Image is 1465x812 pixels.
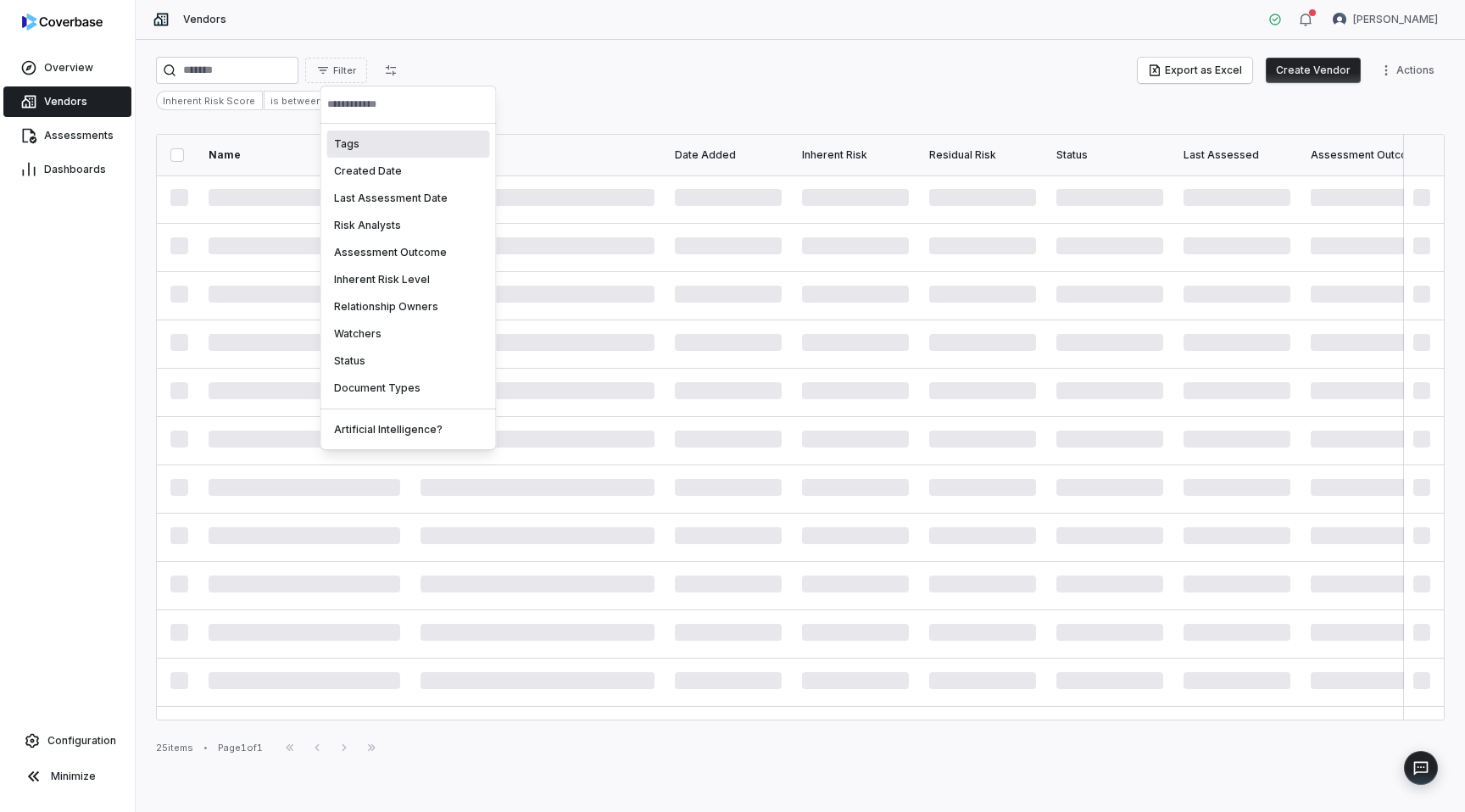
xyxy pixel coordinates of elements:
div: Assessment Outcome [327,239,490,266]
div: Inherent Risk Level [327,266,490,293]
div: Relationship Owners [327,293,490,320]
div: Watchers [327,320,490,348]
div: Suggestions [320,124,497,450]
div: Document Types [327,375,490,402]
div: Status [327,348,490,375]
div: Created Date [327,158,490,185]
div: Artificial Intelligence? [327,416,490,443]
div: Risk Analysts [327,212,490,239]
div: Tags [327,131,490,158]
div: Last Assessment Date [327,185,490,212]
